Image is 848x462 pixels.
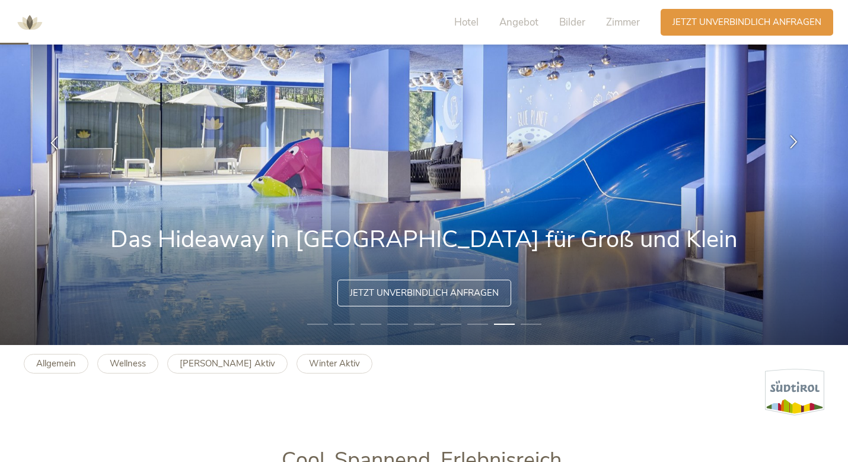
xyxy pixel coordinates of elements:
a: AMONTI & LUNARIS Wellnessresort [12,18,47,26]
a: Wellness [97,354,158,374]
span: Angebot [499,15,538,29]
a: [PERSON_NAME] Aktiv [167,354,288,374]
img: Südtirol [765,369,824,416]
b: Winter Aktiv [309,357,360,369]
span: Jetzt unverbindlich anfragen [672,16,821,29]
b: Wellness [110,357,146,369]
span: Hotel [454,15,479,29]
a: Allgemein [24,354,88,374]
b: Allgemein [36,357,76,369]
span: Jetzt unverbindlich anfragen [350,287,499,299]
a: Winter Aktiv [297,354,372,374]
img: AMONTI & LUNARIS Wellnessresort [12,5,47,40]
span: Zimmer [606,15,640,29]
b: [PERSON_NAME] Aktiv [180,357,275,369]
span: Bilder [559,15,585,29]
